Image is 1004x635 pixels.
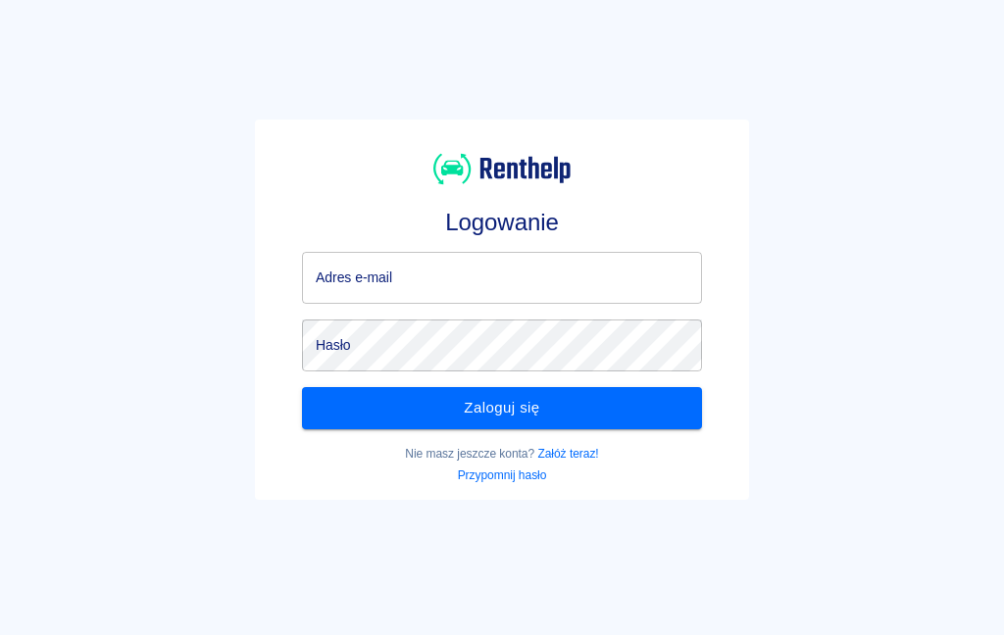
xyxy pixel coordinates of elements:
[302,209,702,236] h3: Logowanie
[302,445,702,463] p: Nie masz jeszcze konta?
[537,447,598,461] a: Załóż teraz!
[302,387,702,428] button: Zaloguj się
[433,151,571,187] img: Renthelp logo
[458,468,547,482] a: Przypomnij hasło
